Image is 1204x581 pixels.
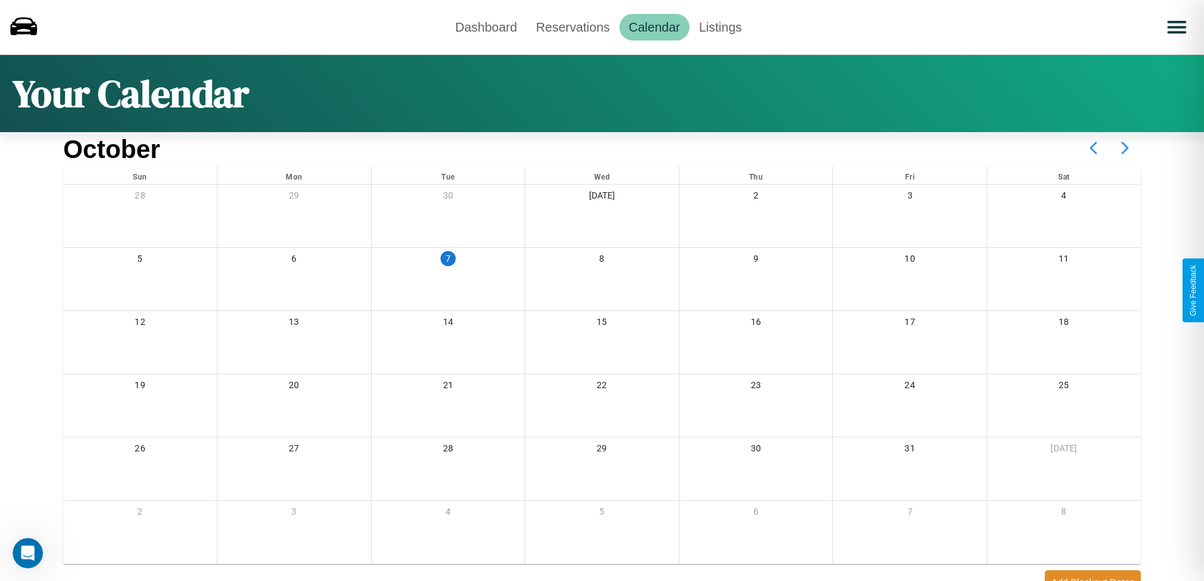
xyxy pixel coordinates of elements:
div: 2 [679,185,833,211]
div: [DATE] [525,185,679,211]
iframe: Intercom live chat [13,538,43,568]
div: 8 [987,501,1141,527]
h1: Your Calendar [13,68,249,119]
div: Give Feedback [1189,265,1198,316]
div: Mon [217,166,371,184]
a: Reservations [526,14,619,40]
div: 24 [833,374,987,400]
div: 4 [372,501,525,527]
div: 16 [679,311,833,337]
a: Calendar [619,14,690,40]
div: 23 [679,374,833,400]
a: Dashboard [446,14,526,40]
div: 2 [63,501,217,527]
button: Open menu [1159,9,1195,45]
div: 11 [987,248,1141,274]
div: 10 [833,248,987,274]
div: [DATE] [987,437,1141,463]
div: Fri [833,166,987,184]
div: Thu [679,166,833,184]
div: 3 [833,185,987,211]
div: 7 [833,501,987,527]
div: 13 [217,311,371,337]
div: 31 [833,437,987,463]
div: 19 [63,374,217,400]
div: 7 [441,251,456,266]
h2: October [63,135,160,164]
div: 28 [372,437,525,463]
div: 5 [525,501,679,527]
div: 30 [372,185,525,211]
div: 6 [217,248,371,274]
div: 29 [525,437,679,463]
div: 3 [217,501,371,527]
div: 15 [525,311,679,337]
div: 25 [987,374,1141,400]
div: 5 [63,248,217,274]
div: 14 [372,311,525,337]
div: Sat [987,166,1141,184]
div: Wed [525,166,679,184]
div: Sun [63,166,217,184]
div: 8 [525,248,679,274]
div: 4 [987,185,1141,211]
div: 21 [372,374,525,400]
div: 9 [679,248,833,274]
div: 17 [833,311,987,337]
div: 12 [63,311,217,337]
div: 27 [217,437,371,463]
div: Tue [372,166,525,184]
div: 26 [63,437,217,463]
div: 6 [679,501,833,527]
div: 22 [525,374,679,400]
div: 28 [63,185,217,211]
div: 30 [679,437,833,463]
a: Listings [690,14,751,40]
div: 29 [217,185,371,211]
div: 20 [217,374,371,400]
div: 18 [987,311,1141,337]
